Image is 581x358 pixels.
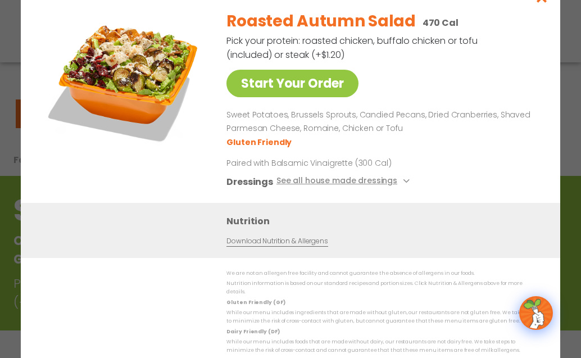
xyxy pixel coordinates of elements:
p: While our menu includes ingredients that are made without gluten, our restaurants are not gluten ... [226,309,538,326]
p: Paired with Balsamic Vinaigrette (300 Cal) [226,157,434,169]
h3: Dressings [226,175,273,189]
p: Nutrition information is based on our standard recipes and portion sizes. Click Nutrition & Aller... [226,279,538,297]
img: wpChatIcon [520,297,552,329]
button: See all house made dressings [276,175,413,189]
h3: Nutrition [226,214,543,228]
p: Pick your protein: roasted chicken, buffalo chicken or tofu (included) or steak (+$1.20) [226,34,479,62]
li: Gluten Friendly [226,137,293,148]
p: 470 Cal [423,16,459,30]
h2: Roasted Autumn Salad [226,10,415,33]
img: Featured product photo for Roasted Autumn Salad [46,1,203,158]
strong: Dairy Friendly (DF) [226,328,279,335]
strong: Gluten Friendly (GF) [226,299,285,306]
a: Download Nutrition & Allergens [226,236,328,247]
a: Start Your Order [226,70,358,97]
p: Sweet Potatoes, Brussels Sprouts, Candied Pecans, Dried Cranberries, Shaved Parmesan Cheese, Roma... [226,108,533,135]
p: While our menu includes foods that are made without dairy, our restaurants are not dairy free. We... [226,338,538,355]
p: We are not an allergen free facility and cannot guarantee the absence of allergens in our foods. [226,269,538,278]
